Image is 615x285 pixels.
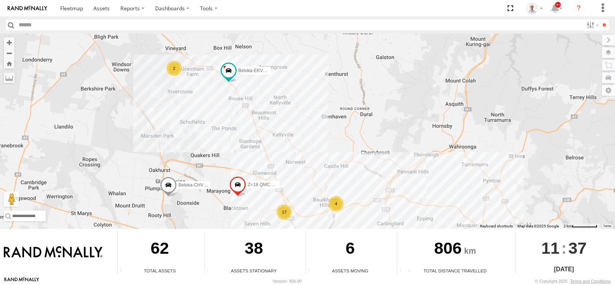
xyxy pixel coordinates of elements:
a: Terms and Conditions [570,279,611,283]
div: Assets Stationary [205,267,303,274]
div: [DATE] [516,265,612,274]
button: Map Scale: 2 km per 63 pixels [561,224,600,229]
div: Version: 306.00 [273,279,302,283]
a: Terms (opens in new tab) [604,224,612,227]
button: Drag Pegman onto the map to open Street View [4,192,19,207]
label: Measure [4,72,14,83]
div: Total Assets [118,267,202,274]
div: Total Distance Travelled [397,267,512,274]
div: © Copyright 2025 - [535,279,611,283]
div: 806 [397,232,512,267]
div: 17 [277,204,292,220]
div: Kurt Byers [524,3,546,14]
i: ? [573,2,585,14]
span: Z=18 QMC Written off [248,182,292,187]
label: Search Filter Options [584,19,600,31]
img: Rand McNally [4,246,102,259]
div: Assets Moving [306,267,394,274]
span: 37 [569,232,587,264]
label: Map Settings [602,85,615,96]
div: 4 [328,196,344,211]
div: 62 [118,232,202,267]
div: : [516,232,612,264]
span: 11 [541,232,560,264]
div: Total number of assets current stationary. [205,268,216,274]
button: Zoom out [4,48,14,58]
button: Zoom in [4,37,14,48]
button: Zoom Home [4,58,14,69]
div: 2 [167,61,182,76]
span: 2 km [564,224,572,228]
div: Total number of Enabled Assets [118,268,129,274]
div: 6 [306,232,394,267]
span: Map data ©2025 Google [517,224,559,228]
div: Total distance travelled by all assets within specified date range and applied filters [397,268,409,274]
img: rand-logo.svg [8,6,47,11]
span: Beloka-CHV61N [178,182,212,188]
button: Keyboard shortcuts [480,224,513,229]
div: Total number of assets current in transit. [306,268,317,274]
a: Visit our Website [4,277,39,285]
div: 38 [205,232,303,267]
span: Beloka-EKV93V [239,68,271,74]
